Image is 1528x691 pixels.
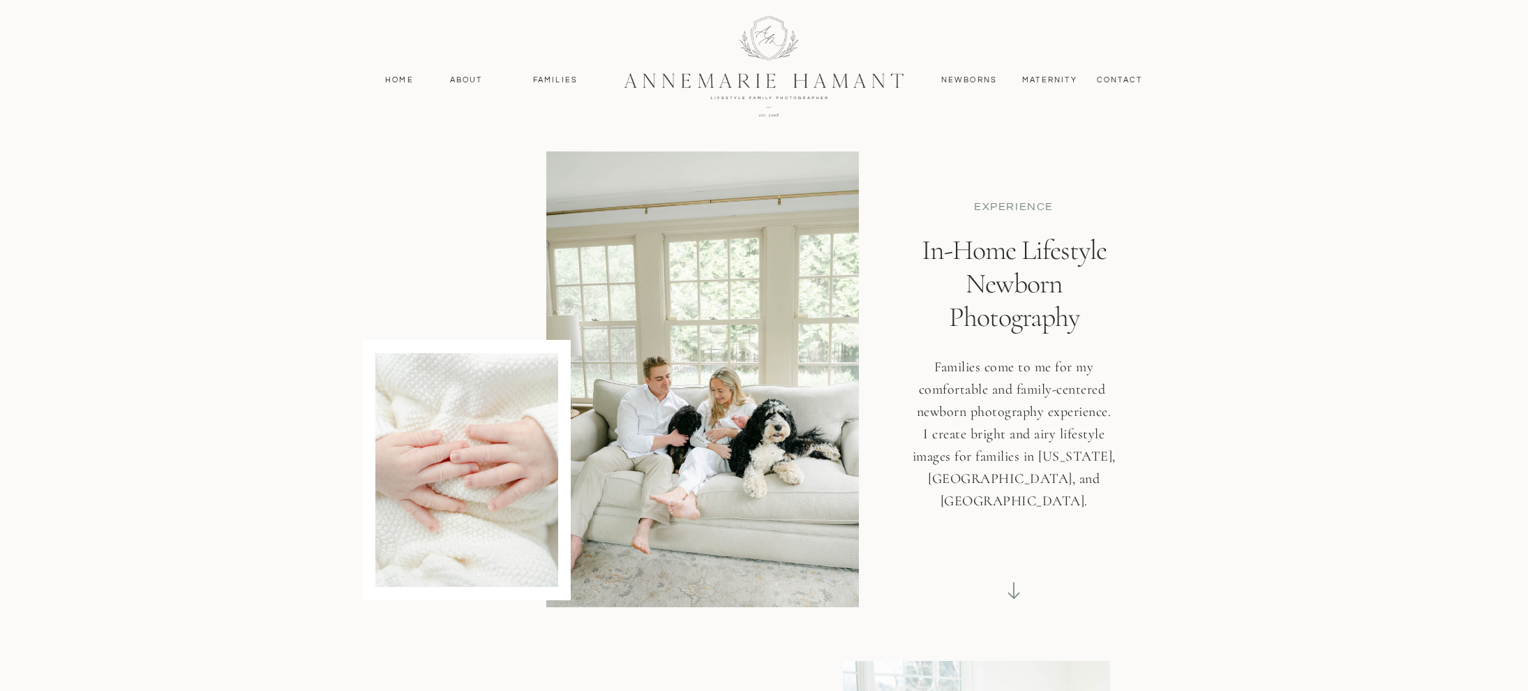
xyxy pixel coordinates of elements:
a: About [446,74,486,87]
a: MAternity [1022,74,1076,87]
a: Home [379,74,420,87]
a: Families [524,74,587,87]
h3: Families come to me for my comfortable and family-centered newborn photography experience. I crea... [911,356,1116,527]
a: contact [1089,74,1150,87]
p: EXPERIENCE [928,199,1100,214]
h1: In-Home Lifestyle Newborn Photography [898,233,1130,345]
a: Newborns [936,74,1003,87]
